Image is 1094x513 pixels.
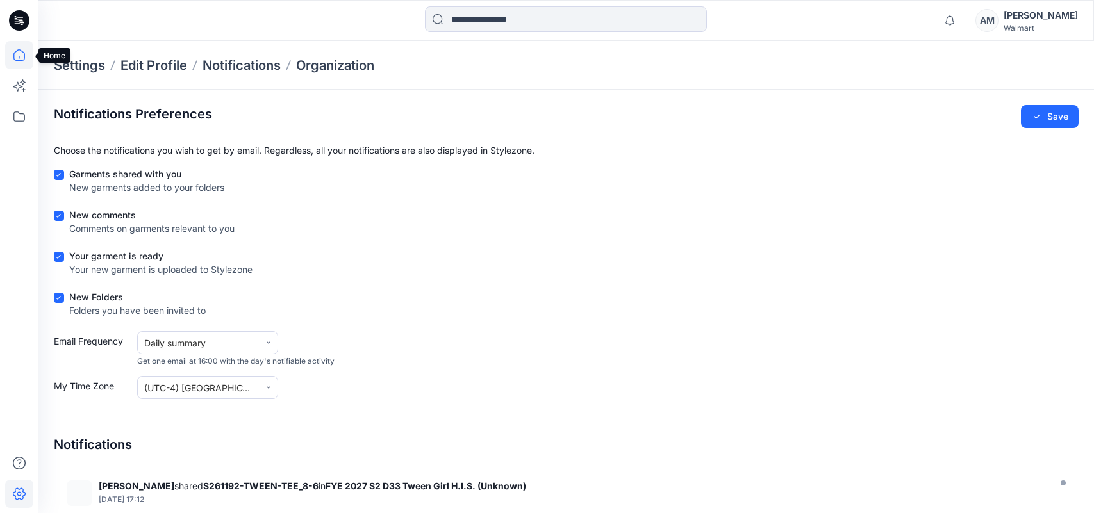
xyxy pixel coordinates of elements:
h2: Notifications Preferences [54,106,212,122]
div: AM [975,9,999,32]
div: Garments shared with you [69,167,224,181]
div: Walmart [1004,23,1078,33]
p: Choose the notifications you wish to get by email. Regardless, all your notifications are also di... [54,143,1079,157]
div: Daily summary [144,336,253,350]
div: New Folders [69,290,206,304]
label: Email Frequency [54,334,131,367]
img: S261192-TWEEN-TEE_8-6 [67,480,92,506]
div: Your garment is ready [69,249,253,263]
button: Save [1021,105,1079,128]
div: (UTC-4) [GEOGRAPHIC_DATA] ([US_STATE]) [144,381,253,395]
div: [PERSON_NAME] [1004,8,1078,23]
div: shared in [99,480,1045,491]
div: Comments on garments relevant to you [69,222,235,235]
strong: [PERSON_NAME] [99,480,174,491]
span: Get one email at 16:00 with the day's notifiable activity [137,355,335,367]
h4: Notifications [54,437,132,452]
div: Folders you have been invited to [69,304,206,317]
strong: S261192-TWEEN-TEE_8-6 [203,480,319,491]
a: Organization [296,56,374,74]
div: Wednesday, August 06, 2025 17:12 [99,495,1045,504]
div: New garments added to your folders [69,181,224,194]
p: Settings [54,56,105,74]
div: Your new garment is uploaded to Stylezone [69,263,253,276]
a: Notifications [203,56,281,74]
strong: FYE 2027 S2 D33 Tween Girl H.I.S. (Unknown) [326,480,526,491]
a: Edit Profile [120,56,187,74]
div: New comments [69,208,235,222]
label: My Time Zone [54,379,131,399]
